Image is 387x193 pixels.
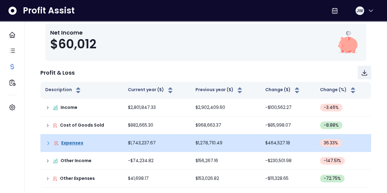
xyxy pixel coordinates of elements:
td: $464,527.18 [260,134,315,152]
td: $1,278,710.49 [191,134,260,152]
span: $60,012 [50,37,96,51]
td: -$85,998.07 [260,117,315,134]
button: Download [358,66,371,79]
span: Profit Assist [23,5,75,16]
p: Income [61,104,77,111]
td: $882,665.30 [123,117,191,134]
button: Description [45,87,82,94]
p: Net Income [50,28,96,37]
td: $153,026.82 [191,170,260,187]
td: $968,663.37 [191,117,260,134]
button: Current year ($) [128,87,174,94]
span: -72.75 % [324,175,341,182]
td: -$230,501.98 [260,152,315,170]
button: Previous year ($) [195,87,244,94]
td: -$111,328.65 [260,170,315,187]
p: Other Expenses [60,175,95,182]
td: $2,801,847.33 [123,99,191,117]
p: Cost of Goods Sold [60,122,104,128]
td: -$100,562.27 [260,99,315,117]
p: Other Income [61,158,91,164]
span: -8.88 % [324,122,339,128]
span: JW [356,8,363,14]
p: Expenses [61,140,83,146]
p: Profit & Loss [40,69,75,77]
span: -3.46 % [324,104,339,111]
button: Change ($) [265,87,301,94]
td: $41,698.17 [123,170,191,187]
td: -$74,234.82 [123,152,191,170]
button: Change (%) [320,87,357,94]
span: -147.51 % [324,158,341,164]
span: 36.33 % [324,140,338,146]
td: $1,743,237.67 [123,134,191,152]
td: $156,267.16 [191,152,260,170]
img: Net Income [334,28,361,56]
td: $2,902,409.60 [191,99,260,117]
